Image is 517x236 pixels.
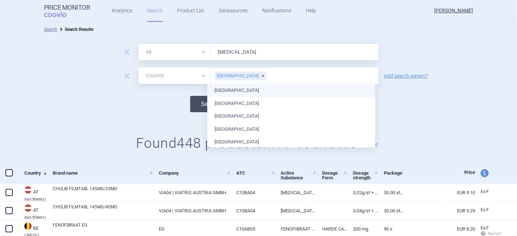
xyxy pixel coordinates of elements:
a: ATC [236,164,275,182]
a: Brand name [53,164,153,182]
a: FENOFIBRAAT EG [53,222,153,235]
a: VIA04 | VIATRIS AUSTRIA GMBH [153,184,231,202]
a: 30.00 ST | Stück [378,184,404,202]
div: [GEOGRAPHIC_DATA] [215,72,267,80]
a: C10BA04 [231,184,275,202]
button: Search [190,96,230,112]
a: EUR 9.29 [404,202,475,220]
a: [MEDICAL_DATA], FENOFIBRAT [275,184,317,202]
a: ATATApo-Warenv.I [19,204,47,219]
a: CHOLIB FILMTABL 145MG/20MG [53,186,153,199]
a: Ex-F [475,187,502,198]
a: Country [24,164,47,182]
strong: Price Monitor [44,4,90,11]
a: ATATApo-Warenv.I [19,186,47,201]
strong: Search Results [65,27,93,32]
a: 0,04G/ST + 0,145G/ST [348,202,378,220]
a: Add search param? [384,73,428,78]
a: C10BA04 [231,202,275,220]
img: Austria [24,186,32,194]
a: Company [159,164,231,182]
a: Ex-F [475,205,502,216]
span: Ex-factory price [481,189,489,194]
a: VIA04 | VIATRIS AUSTRIA GMBH [153,202,231,220]
img: Austria [24,204,32,212]
a: Search [44,27,57,32]
a: 30.00 ST | Stück [378,202,404,220]
abbr: Apo-Warenv.I — Apothekerverlag Warenverzeichnis. Online database developed by the Österreichische... [24,215,47,219]
span: Ex-factory price [481,225,489,231]
span: COGVIO [44,11,77,17]
span: Price [464,170,475,175]
a: Dosage Form [322,164,348,187]
abbr: Apo-Warenv.I — Apothekerverlag Warenverzeichnis. Online database developed by the Österreichische... [24,197,47,201]
li: Search [44,26,57,33]
span: Ret+VAT calc [481,232,509,236]
a: Dosage strength [353,164,378,187]
li: [GEOGRAPHIC_DATA] [207,135,375,148]
li: [GEOGRAPHIC_DATA] [207,97,375,110]
li: [GEOGRAPHIC_DATA] [207,123,375,136]
li: Search Results [57,26,93,33]
a: Active Substance [281,164,317,187]
a: 0,02G/ST + 0,145G/ST [348,184,378,202]
span: Ex-factory price [481,207,489,212]
a: Price MonitorCOGVIO [44,4,90,18]
a: CHOLIB FILMTABL 145MG/40MG [53,204,153,217]
li: [GEOGRAPHIC_DATA] [207,110,375,123]
a: [MEDICAL_DATA], FENOFIBRAT [275,202,317,220]
li: [GEOGRAPHIC_DATA] [207,84,375,97]
a: EUR 9.10 [404,184,475,202]
a: Package [384,164,404,182]
img: Belgium [24,223,32,230]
